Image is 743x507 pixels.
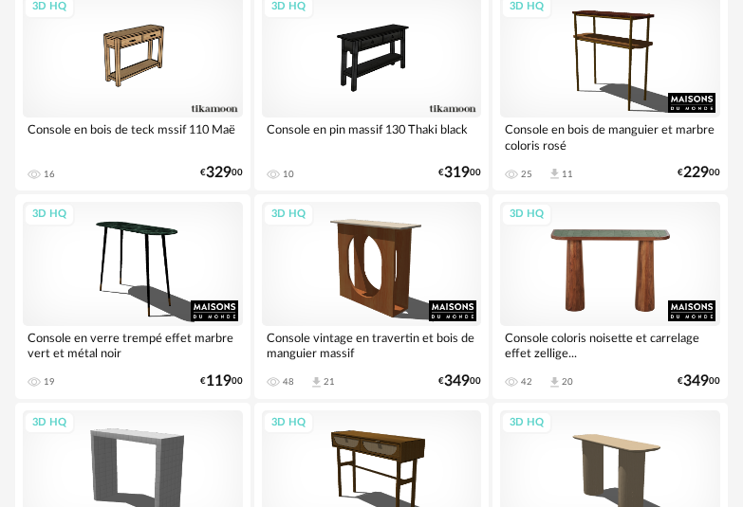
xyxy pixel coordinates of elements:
[678,167,720,179] div: € 00
[562,376,573,388] div: 20
[262,118,482,155] div: Console en pin massif 130 Thaki black
[206,167,232,179] span: 329
[200,375,243,388] div: € 00
[501,203,552,226] div: 3D HQ
[683,167,709,179] span: 229
[283,376,294,388] div: 48
[562,169,573,180] div: 11
[444,167,470,179] span: 319
[438,375,481,388] div: € 00
[263,411,314,435] div: 3D HQ
[521,376,532,388] div: 42
[23,326,243,364] div: Console en verre trempé effet marbre vert et métal noir
[44,169,55,180] div: 16
[438,167,481,179] div: € 00
[24,203,75,226] div: 3D HQ
[44,376,55,388] div: 19
[262,326,482,364] div: Console vintage en travertin et bois de manguier massif
[309,375,324,389] span: Download icon
[548,375,562,389] span: Download icon
[683,375,709,388] span: 349
[200,167,243,179] div: € 00
[324,376,335,388] div: 21
[521,169,532,180] div: 25
[263,203,314,226] div: 3D HQ
[501,411,552,435] div: 3D HQ
[23,118,243,155] div: Console en bois de teck mssif 110 Maë
[548,167,562,181] span: Download icon
[24,411,75,435] div: 3D HQ
[678,375,720,388] div: € 00
[444,375,470,388] span: 349
[500,326,720,364] div: Console coloris noisette et carrelage effet zellige...
[15,194,251,398] a: 3D HQ Console en verre trempé effet marbre vert et métal noir 19 €11900
[254,194,490,398] a: 3D HQ Console vintage en travertin et bois de manguier massif 48 Download icon 21 €34900
[500,118,720,155] div: Console en bois de manguier et marbre coloris rosé
[206,375,232,388] span: 119
[492,194,728,398] a: 3D HQ Console coloris noisette et carrelage effet zellige... 42 Download icon 20 €34900
[283,169,294,180] div: 10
